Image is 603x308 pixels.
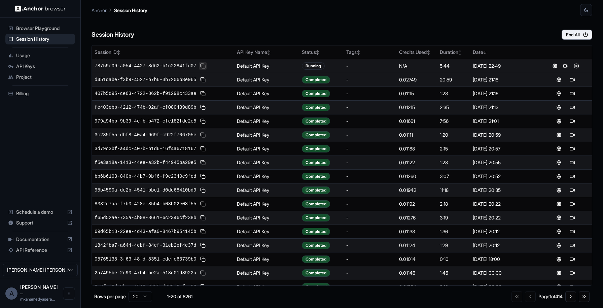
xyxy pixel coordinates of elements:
[95,49,232,56] div: Session ID
[5,23,75,34] div: Browser Playground
[5,72,75,82] div: Project
[399,104,434,111] div: 0.01215
[16,219,64,226] span: Support
[473,76,536,83] div: [DATE] 21:18
[95,104,196,111] span: fe403ebb-4212-474b-92af-cf080439d89b
[95,173,196,180] span: bb6b6103-840b-44b7-9bf6-f9c2340c9fcd
[473,187,536,194] div: [DATE] 20:35
[399,173,434,180] div: 0.01260
[95,201,196,207] span: 8332d7aa-f7b0-428e-85b4-b08b02e08f55
[473,214,536,221] div: [DATE] 20:22
[234,238,299,252] td: Default API Key
[346,76,394,83] div: -
[16,36,72,42] span: Session History
[473,283,536,290] div: [DATE] 00:00
[302,131,330,139] div: Completed
[346,145,394,152] div: -
[399,283,434,290] div: 0.01264
[5,50,75,61] div: Usage
[234,211,299,225] td: Default API Key
[473,145,536,152] div: [DATE] 20:57
[267,50,271,55] span: ↕
[5,88,75,99] div: Billing
[302,62,325,70] div: Running
[302,145,330,152] div: Completed
[399,214,434,221] div: 0.01276
[302,228,330,235] div: Completed
[440,159,467,166] div: 1:28
[95,187,196,194] span: 95b4590a-de2b-4541-bbc1-d0de68410bd9
[399,228,434,235] div: 0.01133
[302,242,330,249] div: Completed
[473,201,536,207] div: [DATE] 20:22
[440,187,467,194] div: 11:18
[5,234,75,245] div: Documentation
[473,104,536,111] div: [DATE] 21:13
[440,242,467,249] div: 1:29
[63,287,75,300] button: Open menu
[95,228,196,235] span: 69d65b18-22ee-4d43-afa0-8467b954145b
[346,187,394,194] div: -
[302,255,330,263] div: Completed
[399,256,434,263] div: 0.01014
[473,270,536,276] div: [DATE] 00:00
[399,49,434,56] div: Credits Used
[237,49,296,56] div: API Key Name
[234,142,299,156] td: Default API Key
[95,132,196,138] span: 3c235f55-dbf8-40a4-969f-c922f706705e
[399,159,434,166] div: 0.01122
[473,242,536,249] div: [DATE] 20:12
[5,34,75,44] div: Session History
[95,145,196,152] span: 3d79c3bf-a4dc-407b-b1d6-16f4a6718167
[399,187,434,194] div: 0.01942
[440,214,467,221] div: 3:19
[234,156,299,169] td: Default API Key
[234,225,299,238] td: Default API Key
[483,50,487,55] span: ↓
[346,256,394,263] div: -
[473,173,536,180] div: [DATE] 20:52
[302,173,330,180] div: Completed
[302,90,330,97] div: Completed
[16,25,72,32] span: Browser Playground
[95,76,196,83] span: d451dabe-f3b9-4527-b7b6-3b7206b8e965
[399,201,434,207] div: 0.01192
[16,209,64,215] span: Schedule a demo
[302,117,330,125] div: Completed
[473,159,536,166] div: [DATE] 20:55
[346,283,394,290] div: -
[346,201,394,207] div: -
[440,49,467,56] div: Duration
[346,173,394,180] div: -
[440,256,467,263] div: 0:10
[234,280,299,294] td: Default API Key
[440,104,467,111] div: 2:35
[440,76,467,83] div: 20:59
[302,159,330,166] div: Completed
[346,159,394,166] div: -
[234,183,299,197] td: Default API Key
[440,90,467,97] div: 1:23
[302,214,330,221] div: Completed
[399,118,434,125] div: 0.01661
[95,256,196,263] span: 05765138-3f63-48fd-8351-cdefc63739b0
[357,50,360,55] span: ↕
[95,90,196,97] span: 407b5d95-ce63-4722-862b-f91298c433ae
[5,217,75,228] div: Support
[346,90,394,97] div: -
[92,30,134,40] h6: Session History
[399,145,434,152] div: 0.01188
[5,61,75,72] div: API Keys
[440,63,467,69] div: 5:44
[473,132,536,138] div: [DATE] 20:59
[117,50,120,55] span: ↕
[440,173,467,180] div: 3:07
[440,145,467,152] div: 2:15
[15,5,66,12] img: Anchor Logo
[399,90,434,97] div: 0.01115
[94,293,126,300] p: Rows per page
[95,118,196,125] span: 979a94bb-9b39-4efb-b472-cfe182fde2e5
[234,169,299,183] td: Default API Key
[20,284,58,295] span: Ahamed Yaser Arafath MK
[163,293,197,300] div: 1-20 of 8261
